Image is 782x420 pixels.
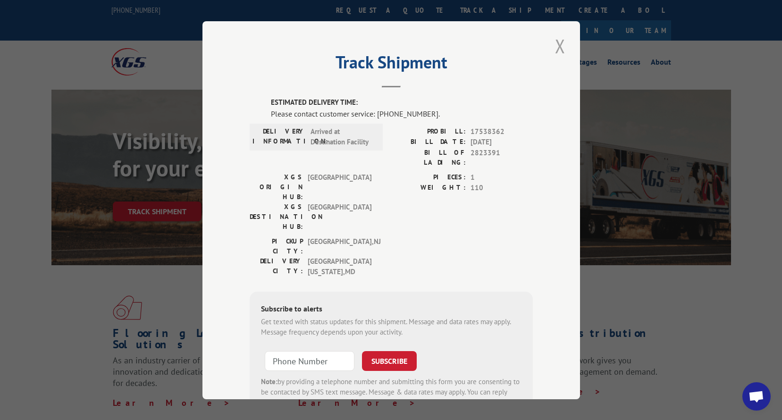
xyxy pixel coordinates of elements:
[471,126,533,137] span: 17538362
[311,126,374,147] span: Arrived at Destination Facility
[471,172,533,183] span: 1
[250,56,533,74] h2: Track Shipment
[471,137,533,148] span: [DATE]
[250,172,303,202] label: XGS ORIGIN HUB:
[250,236,303,256] label: PICKUP CITY:
[261,316,521,337] div: Get texted with status updates for this shipment. Message and data rates may apply. Message frequ...
[308,236,371,256] span: [GEOGRAPHIC_DATA] , NJ
[250,202,303,231] label: XGS DESTINATION HUB:
[742,382,771,411] a: Open chat
[261,377,277,386] strong: Note:
[261,376,521,408] div: by providing a telephone number and submitting this form you are consenting to be contacted by SM...
[391,137,466,148] label: BILL DATE:
[391,126,466,137] label: PROBILL:
[271,108,533,119] div: Please contact customer service: [PHONE_NUMBER].
[552,33,568,59] button: Close modal
[261,302,521,316] div: Subscribe to alerts
[252,126,306,147] label: DELIVERY INFORMATION:
[250,256,303,277] label: DELIVERY CITY:
[265,351,354,370] input: Phone Number
[391,183,466,193] label: WEIGHT:
[471,147,533,167] span: 2823391
[391,172,466,183] label: PIECES:
[471,183,533,193] span: 110
[391,147,466,167] label: BILL OF LADING:
[308,172,371,202] span: [GEOGRAPHIC_DATA]
[362,351,417,370] button: SUBSCRIBE
[308,256,371,277] span: [GEOGRAPHIC_DATA][US_STATE] , MD
[308,202,371,231] span: [GEOGRAPHIC_DATA]
[271,97,533,108] label: ESTIMATED DELIVERY TIME:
